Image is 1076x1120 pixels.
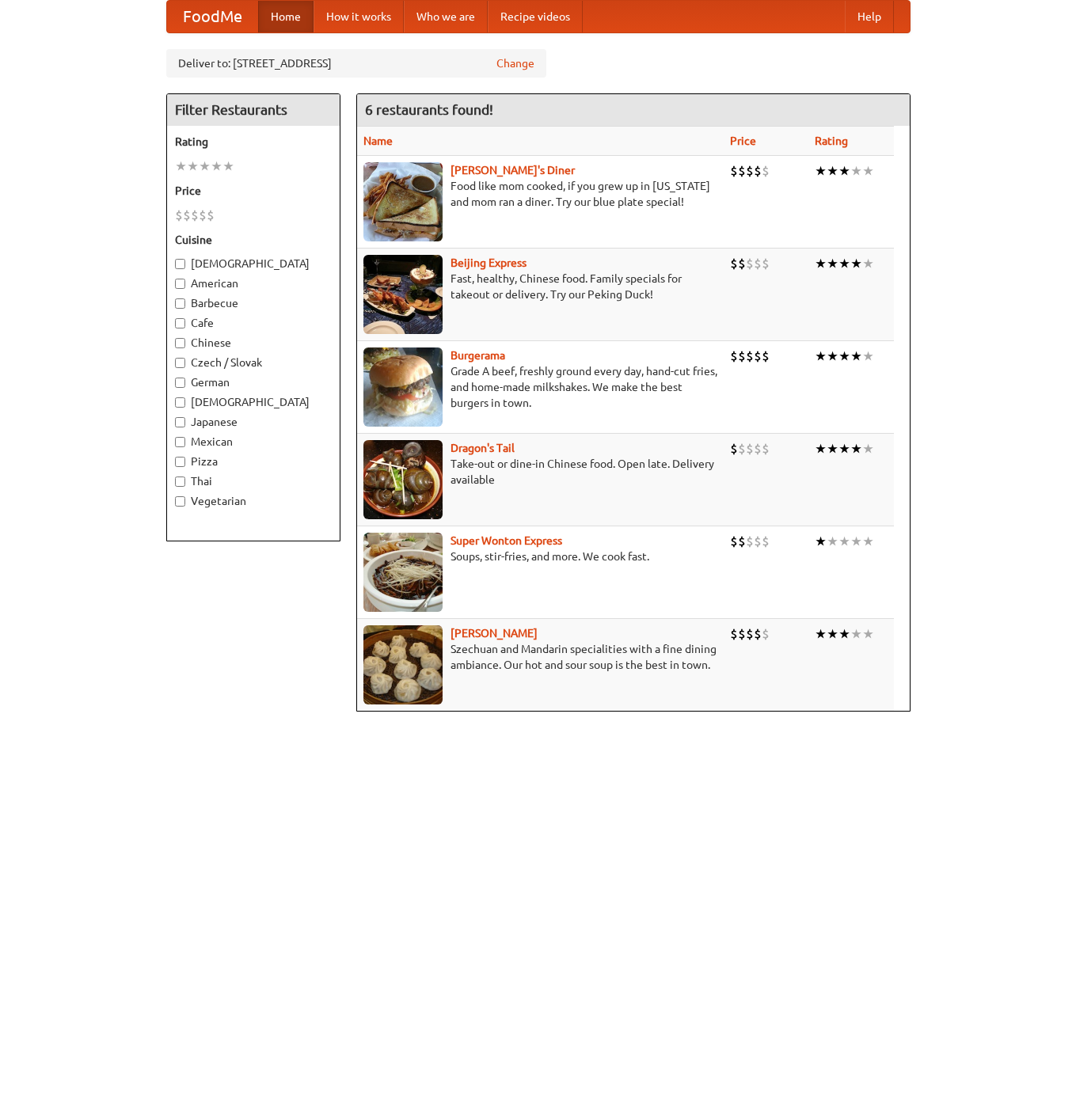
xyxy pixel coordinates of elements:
[363,255,443,334] img: beijing.jpg
[746,255,754,272] li: $
[167,1,258,32] a: FoodMe
[175,414,332,430] label: Japanese
[488,1,583,32] a: Recipe videos
[838,440,850,457] li: ★
[175,338,185,348] input: Chinese
[451,627,538,640] b: [PERSON_NAME]
[746,533,754,550] li: $
[175,259,185,269] input: [DEMOGRAPHIC_DATA]
[762,162,770,180] li: $
[175,256,332,271] label: [DEMOGRAPHIC_DATA]
[746,347,754,365] li: $
[363,549,717,564] p: Soups, stir-fries, and more. We cook fast.
[175,496,185,507] input: Vegetarian
[175,275,332,291] label: American
[754,440,762,457] li: $
[175,358,185,368] input: Czech / Slovak
[175,457,185,467] input: Pizza
[754,255,762,272] li: $
[838,533,850,550] li: ★
[738,533,746,550] li: $
[363,135,393,147] a: Name
[730,162,738,180] li: $
[838,162,850,180] li: ★
[175,134,332,150] h5: Rating
[838,347,850,365] li: ★
[175,394,332,410] label: [DEMOGRAPHIC_DATA]
[187,158,199,175] li: ★
[175,318,185,328] input: Cafe
[838,255,850,272] li: ★
[815,347,827,365] li: ★
[363,533,443,612] img: superwonton.jpg
[850,533,862,550] li: ★
[762,440,770,457] li: $
[827,255,838,272] li: ★
[175,298,185,309] input: Barbecue
[175,207,183,224] li: $
[363,625,443,704] img: shandong.jpg
[199,158,211,175] li: ★
[850,440,862,457] li: ★
[496,55,534,71] a: Change
[175,279,185,289] input: American
[827,440,838,457] li: ★
[175,434,332,450] label: Mexican
[850,625,862,643] li: ★
[754,347,762,365] li: $
[746,440,754,457] li: $
[738,347,746,365] li: $
[827,347,838,365] li: ★
[730,347,738,365] li: $
[175,232,332,248] h5: Cuisine
[754,625,762,643] li: $
[175,417,185,427] input: Japanese
[258,1,314,32] a: Home
[363,178,717,210] p: Food like mom cooked, if you grew up in [US_STATE] and mom ran a diner. Try our blue plate special!
[175,335,332,351] label: Chinese
[451,164,575,177] b: [PERSON_NAME]'s Diner
[815,255,827,272] li: ★
[451,256,527,269] a: Beijing Express
[175,183,332,199] h5: Price
[451,442,515,454] b: Dragon's Tail
[314,1,404,32] a: How it works
[730,625,738,643] li: $
[175,295,332,311] label: Barbecue
[730,255,738,272] li: $
[738,625,746,643] li: $
[845,1,894,32] a: Help
[730,533,738,550] li: $
[762,347,770,365] li: $
[207,207,215,224] li: $
[815,135,848,147] a: Rating
[850,162,862,180] li: ★
[451,349,505,362] a: Burgerama
[175,315,332,331] label: Cafe
[754,162,762,180] li: $
[363,363,717,411] p: Grade A beef, freshly ground every day, hand-cut fries, and home-made milkshakes. We make the bes...
[730,440,738,457] li: $
[838,625,850,643] li: ★
[850,255,862,272] li: ★
[862,625,874,643] li: ★
[862,533,874,550] li: ★
[363,162,443,241] img: sallys.jpg
[862,347,874,365] li: ★
[175,437,185,447] input: Mexican
[175,454,332,469] label: Pizza
[404,1,488,32] a: Who we are
[815,533,827,550] li: ★
[175,158,187,175] li: ★
[166,49,546,78] div: Deliver to: [STREET_ADDRESS]
[363,456,717,488] p: Take-out or dine-in Chinese food. Open late. Delivery available
[183,207,191,224] li: $
[762,625,770,643] li: $
[451,534,562,547] a: Super Wonton Express
[815,162,827,180] li: ★
[827,162,838,180] li: ★
[363,271,717,302] p: Fast, healthy, Chinese food. Family specials for takeout or delivery. Try our Peking Duck!
[211,158,222,175] li: ★
[827,625,838,643] li: ★
[862,255,874,272] li: ★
